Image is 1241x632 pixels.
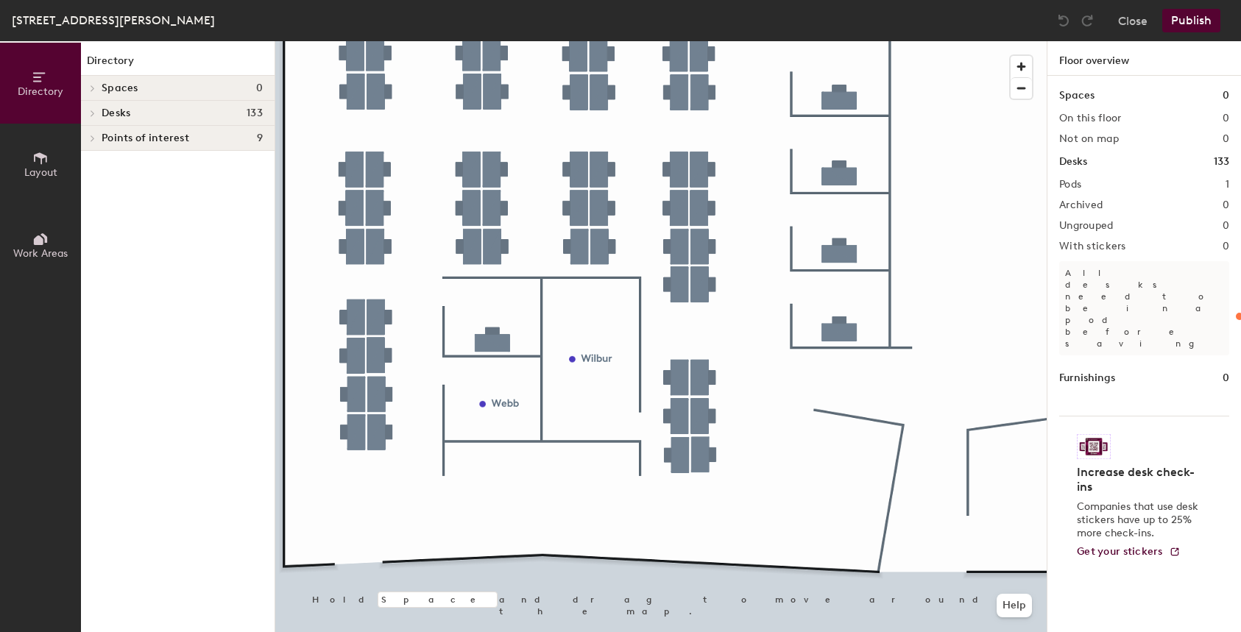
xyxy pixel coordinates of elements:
h1: Floor overview [1047,41,1241,76]
h1: 0 [1223,370,1229,386]
h2: Ungrouped [1059,220,1114,232]
span: Points of interest [102,132,189,144]
p: All desks need to be in a pod before saving [1059,261,1229,355]
h4: Increase desk check-ins [1077,465,1203,494]
button: Help [997,594,1032,617]
h2: 0 [1223,241,1229,252]
p: Companies that use desk stickers have up to 25% more check-ins. [1077,500,1203,540]
span: Desks [102,107,130,119]
h1: Furnishings [1059,370,1115,386]
span: Work Areas [13,247,68,260]
button: Close [1118,9,1148,32]
h2: Pods [1059,179,1081,191]
h2: 0 [1223,220,1229,232]
h1: Directory [81,53,275,76]
img: Redo [1080,13,1095,28]
span: Directory [18,85,63,98]
h2: On this floor [1059,113,1122,124]
h2: With stickers [1059,241,1126,252]
span: Layout [24,166,57,179]
h2: Not on map [1059,133,1119,145]
h2: Archived [1059,199,1103,211]
span: 9 [257,132,263,144]
h2: 0 [1223,199,1229,211]
span: Spaces [102,82,138,94]
h2: 1 [1226,179,1229,191]
a: Get your stickers [1077,546,1181,558]
span: 0 [256,82,263,94]
img: Undo [1056,13,1071,28]
img: Sticker logo [1077,434,1111,459]
h1: 0 [1223,88,1229,104]
div: [STREET_ADDRESS][PERSON_NAME] [12,11,215,29]
span: Get your stickers [1077,545,1163,558]
h2: 0 [1223,133,1229,145]
h1: Desks [1059,154,1087,170]
h1: Spaces [1059,88,1095,104]
h1: 133 [1214,154,1229,170]
button: Publish [1162,9,1220,32]
h2: 0 [1223,113,1229,124]
span: 133 [247,107,263,119]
